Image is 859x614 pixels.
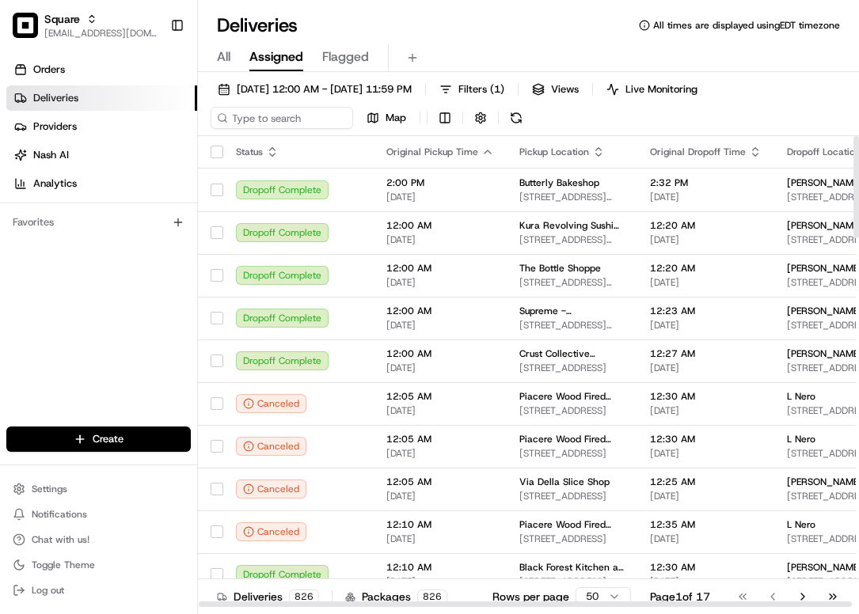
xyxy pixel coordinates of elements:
[417,589,447,604] div: 826
[6,529,191,551] button: Chat with us!
[519,276,625,289] span: [STREET_ADDRESS][PERSON_NAME]
[519,575,625,588] span: [STREET_ADDRESS]
[33,148,69,162] span: Nash AI
[650,404,762,417] span: [DATE]
[386,575,494,588] span: [DATE]
[386,533,494,545] span: [DATE]
[650,533,762,545] span: [DATE]
[236,146,263,158] span: Status
[519,390,625,403] span: Piacere Wood Fired Pizza
[359,107,413,129] button: Map
[236,394,306,413] button: Canceled
[519,319,625,332] span: [STREET_ADDRESS][US_STATE]
[650,262,762,275] span: 12:20 AM
[519,533,625,545] span: [STREET_ADDRESS]
[93,432,124,446] span: Create
[32,584,64,597] span: Log out
[519,404,625,417] span: [STREET_ADDRESS]
[650,233,762,246] span: [DATE]
[6,114,197,139] a: Providers
[44,11,80,27] span: Square
[519,447,625,460] span: [STREET_ADDRESS]
[551,82,579,97] span: Views
[6,85,197,111] a: Deliveries
[6,142,197,168] a: Nash AI
[650,219,762,232] span: 12:20 AM
[386,319,494,332] span: [DATE]
[519,476,610,488] span: Via Della Slice Shop
[386,362,494,374] span: [DATE]
[650,518,762,531] span: 12:35 AM
[6,554,191,576] button: Toggle Theme
[386,176,494,189] span: 2:00 PM
[650,490,762,502] span: [DATE]
[345,589,447,605] div: Packages
[650,561,762,574] span: 12:30 AM
[519,433,625,445] span: Piacere Wood Fired Pizza
[519,362,625,374] span: [STREET_ADDRESS]
[386,111,406,125] span: Map
[519,305,625,317] span: Supreme - [GEOGRAPHIC_DATA]
[458,82,504,97] span: Filters
[650,362,762,374] span: [DATE]
[519,490,625,502] span: [STREET_ADDRESS]
[490,82,504,97] span: ( 1 )
[33,176,77,191] span: Analytics
[787,390,815,403] span: L Nero
[519,176,599,189] span: Butterly Bakeshop
[492,589,569,605] p: Rows per page
[653,19,840,32] span: All times are displayed using EDT timezone
[386,146,478,158] span: Original Pickup Time
[519,262,601,275] span: The Bottle Shoppe
[236,522,306,541] div: Canceled
[6,210,191,235] div: Favorites
[650,305,762,317] span: 12:23 AM
[650,575,762,588] span: [DATE]
[386,390,494,403] span: 12:05 AM
[650,276,762,289] span: [DATE]
[237,82,412,97] span: [DATE] 12:00 AM - [DATE] 11:59 PM
[386,476,494,488] span: 12:05 AM
[211,107,353,129] input: Type to search
[236,479,306,498] button: Canceled
[32,533,89,546] span: Chat with us!
[599,78,705,100] button: Live Monitoring
[650,146,746,158] span: Original Dropoff Time
[322,47,369,66] span: Flagged
[525,78,586,100] button: Views
[650,347,762,360] span: 12:27 AM
[650,191,762,203] span: [DATE]
[6,426,191,452] button: Create
[249,47,303,66] span: Assigned
[519,191,625,203] span: [STREET_ADDRESS][US_STATE]
[217,13,298,38] h1: Deliveries
[519,146,589,158] span: Pickup Location
[650,589,710,605] div: Page 1 of 17
[33,63,65,77] span: Orders
[44,27,158,40] button: [EMAIL_ADDRESS][DOMAIN_NAME]
[787,518,815,531] span: L Nero
[386,404,494,417] span: [DATE]
[32,483,67,495] span: Settings
[13,13,38,38] img: Square
[33,91,78,105] span: Deliveries
[6,503,191,525] button: Notifications
[32,508,87,521] span: Notifications
[386,518,494,531] span: 12:10 AM
[519,233,625,246] span: [STREET_ADDRESS][PERSON_NAME]
[650,476,762,488] span: 12:25 AM
[519,561,625,574] span: Black Forest Kitchen at Forage Kitchen
[505,107,527,129] button: Refresh
[386,433,494,445] span: 12:05 AM
[386,262,494,275] span: 12:00 AM
[386,447,494,460] span: [DATE]
[432,78,511,100] button: Filters(1)
[519,347,625,360] span: Crust Collective Waterfront
[6,171,197,196] a: Analytics
[386,490,494,502] span: [DATE]
[386,191,494,203] span: [DATE]
[211,78,419,100] button: [DATE] 12:00 AM - [DATE] 11:59 PM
